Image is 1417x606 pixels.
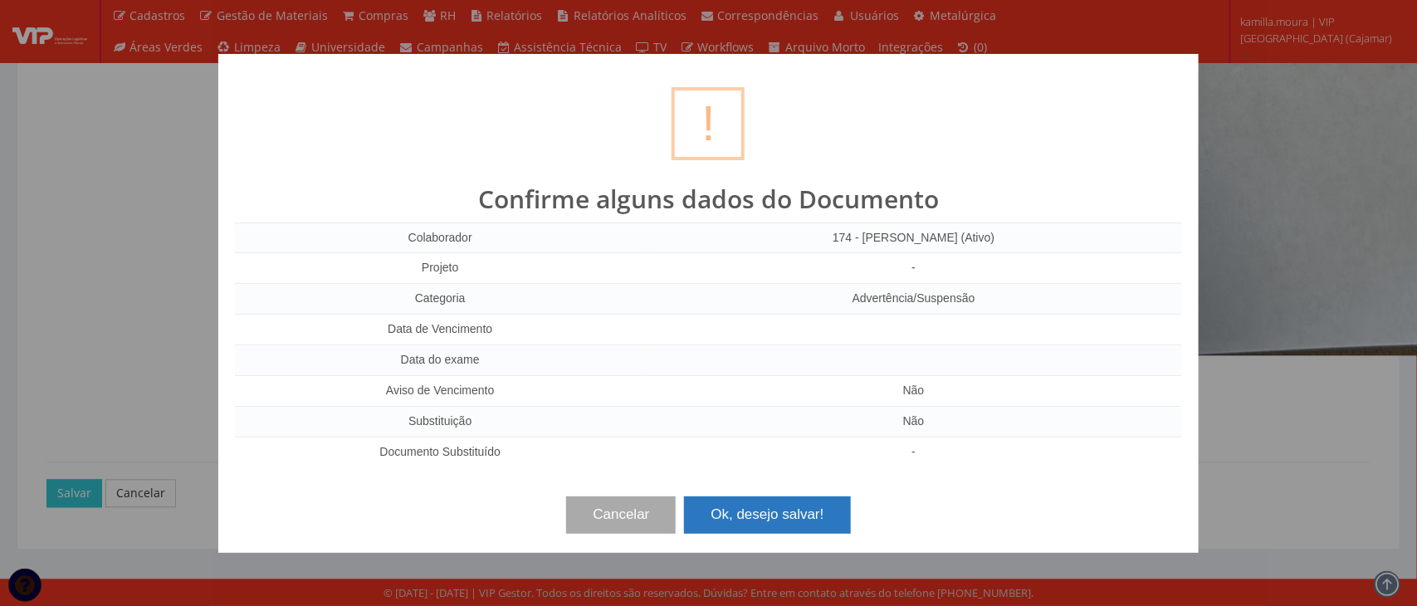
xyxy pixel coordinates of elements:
[672,87,745,160] div: !
[235,315,645,345] td: Data de Vencimento
[235,376,645,407] td: Aviso de Vencimento
[645,222,1182,253] td: 174 - [PERSON_NAME] (Ativo)
[235,345,645,376] td: Data do exame
[235,222,645,253] td: Colaborador
[566,496,676,533] button: Cancelar
[645,253,1182,284] td: -
[235,407,645,437] td: Substituição
[645,407,1182,437] td: Não
[235,253,645,284] td: Projeto
[235,437,645,467] td: Documento Substituído
[645,284,1182,315] td: Advertência/Suspensão
[235,284,645,315] td: Categoria
[684,496,850,533] button: Ok, desejo salvar!
[235,185,1182,213] h2: Confirme alguns dados do Documento
[645,376,1182,407] td: Não
[645,437,1182,467] td: -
